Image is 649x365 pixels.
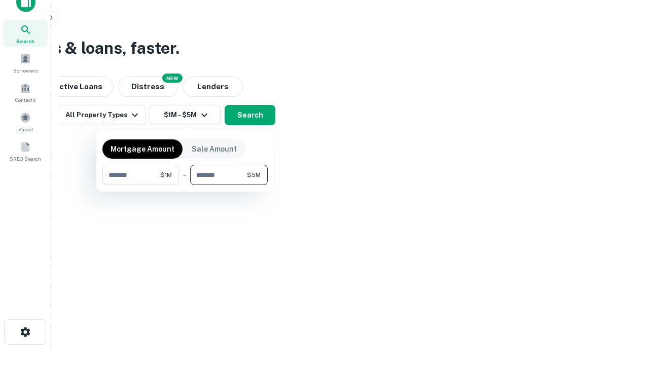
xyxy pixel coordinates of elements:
[192,143,237,155] p: Sale Amount
[598,284,649,333] iframe: Chat Widget
[111,143,174,155] p: Mortgage Amount
[183,165,186,185] div: -
[247,170,261,179] span: $5M
[160,170,172,179] span: $1M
